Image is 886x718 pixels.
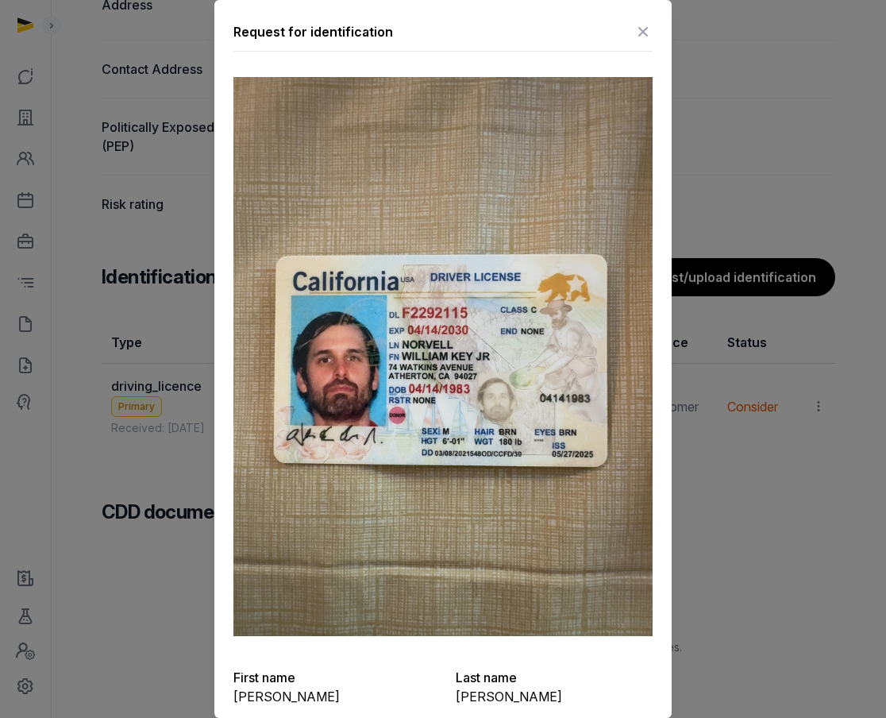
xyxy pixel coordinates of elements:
[233,668,430,687] p: First name
[233,22,393,41] div: Request for identification
[233,77,653,636] img: onfido-1756857982document_front.jpeg
[456,687,653,706] p: [PERSON_NAME]
[233,687,430,706] p: [PERSON_NAME]
[456,668,653,687] p: Last name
